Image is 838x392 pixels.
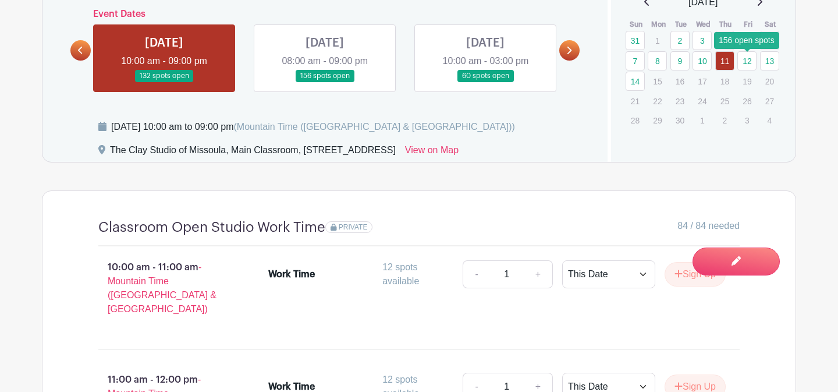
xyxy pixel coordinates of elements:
[648,31,667,50] p: 1
[759,19,782,30] th: Sat
[648,72,667,90] p: 15
[626,111,645,129] p: 28
[692,19,715,30] th: Wed
[693,92,712,110] p: 24
[670,51,690,70] a: 9
[737,92,757,110] p: 26
[715,51,734,70] a: 11
[405,143,459,162] a: View on Map
[647,19,670,30] th: Mon
[111,120,515,134] div: [DATE] 10:00 am to 09:00 pm
[737,72,757,90] p: 19
[715,72,734,90] p: 18
[80,256,250,321] p: 10:00 am - 11:00 am
[626,51,645,70] a: 7
[98,219,325,236] h4: Classroom Open Studio Work Time
[382,260,453,288] div: 12 spots available
[760,92,779,110] p: 27
[714,32,779,49] div: 156 open spots
[648,92,667,110] p: 22
[665,262,726,287] button: Sign Up
[737,111,757,129] p: 3
[715,19,737,30] th: Thu
[268,267,315,281] div: Work Time
[626,72,645,91] a: 14
[670,111,690,129] p: 30
[626,31,645,50] a: 31
[463,260,489,288] a: -
[648,51,667,70] a: 8
[625,19,648,30] th: Sun
[760,111,779,129] p: 4
[233,122,514,132] span: (Mountain Time ([GEOGRAPHIC_DATA] & [GEOGRAPHIC_DATA]))
[524,260,553,288] a: +
[760,72,779,90] p: 20
[670,92,690,110] p: 23
[693,31,712,50] a: 3
[715,111,734,129] p: 2
[693,51,712,70] a: 10
[91,9,559,20] h6: Event Dates
[670,31,690,50] a: 2
[339,223,368,231] span: PRIVATE
[715,92,734,110] p: 25
[110,143,396,162] div: The Clay Studio of Missoula, Main Classroom, [STREET_ADDRESS]
[760,51,779,70] a: 13
[648,111,667,129] p: 29
[737,51,757,70] a: 12
[670,19,693,30] th: Tue
[670,72,690,90] p: 16
[677,219,740,233] span: 84 / 84 needed
[626,92,645,110] p: 21
[693,111,712,129] p: 1
[737,19,759,30] th: Fri
[693,72,712,90] p: 17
